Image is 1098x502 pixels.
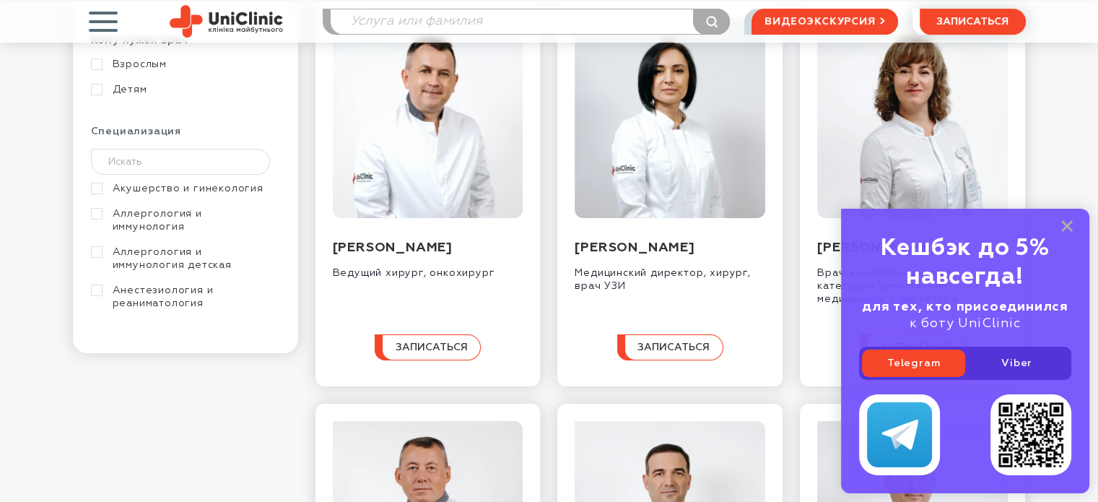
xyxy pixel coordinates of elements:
a: Взрослым [91,58,276,71]
a: Viber [965,350,1068,377]
div: Врач-кардиолог высшей категории Заместитель медицинского директора [817,256,1008,306]
a: Аллергология и иммунология детская [91,246,276,272]
div: Ведущий хирург, онкохирург [333,256,523,280]
a: [PERSON_NAME] [817,241,937,254]
img: Site [170,5,283,38]
a: Акушерство и гинекология [91,182,276,195]
div: Медицинский директор, хирург, врач УЗИ [575,256,765,293]
input: Услуга или фамилия [331,9,730,34]
div: к боту UniClinic [859,299,1071,332]
div: Специализация [91,125,280,149]
span: записаться [395,342,467,352]
button: записаться [617,334,723,360]
button: записаться [375,334,481,360]
div: Кому нужен врач [91,34,280,58]
a: Аллергология и иммунология [91,207,276,233]
a: видеоэкскурсия [751,9,897,35]
input: Искать [91,149,271,175]
span: видеоэкскурсия [764,9,875,34]
a: [PERSON_NAME] [575,241,694,254]
a: Детям [91,83,276,96]
a: [PERSON_NAME] [333,241,453,254]
button: записаться [920,9,1026,35]
span: записаться [936,17,1008,27]
b: для тех, кто присоединился [862,300,1068,313]
img: Захарчук Александр Валентинович [333,19,523,218]
img: Смирнова Дарья Александровна [575,19,765,218]
a: Telegram [862,350,965,377]
span: записаться [637,342,710,352]
div: Кешбэк до 5% навсегда! [859,234,1071,292]
a: Анестезиология и реаниматология [91,284,276,310]
img: Назарова Инна Леонидовна [817,19,1008,218]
